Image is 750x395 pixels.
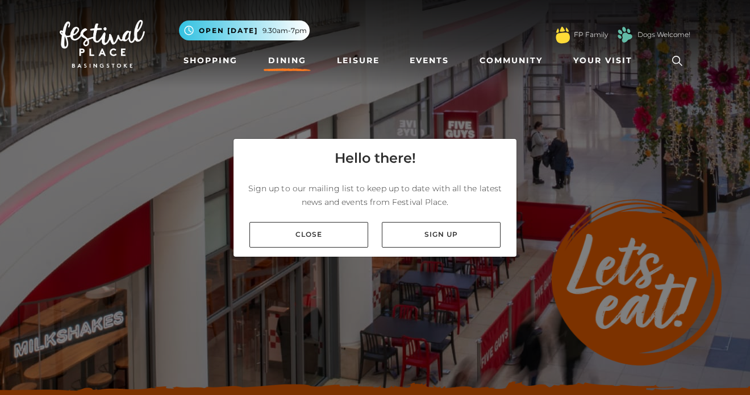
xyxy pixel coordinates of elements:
a: Your Visit [569,50,643,71]
img: Festival Place Logo [60,20,145,68]
a: Dining [264,50,311,71]
h4: Hello there! [335,148,416,168]
a: Sign up [382,222,501,248]
span: Your Visit [573,55,632,67]
a: Leisure [332,50,384,71]
span: Open [DATE] [199,26,258,36]
a: Dogs Welcome! [637,30,690,40]
p: Sign up to our mailing list to keep up to date with all the latest news and events from Festival ... [243,182,507,209]
a: Events [405,50,453,71]
span: 9.30am-7pm [262,26,307,36]
a: Close [249,222,368,248]
a: Community [475,50,547,71]
a: Shopping [179,50,242,71]
a: FP Family [574,30,608,40]
button: Open [DATE] 9.30am-7pm [179,20,310,40]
